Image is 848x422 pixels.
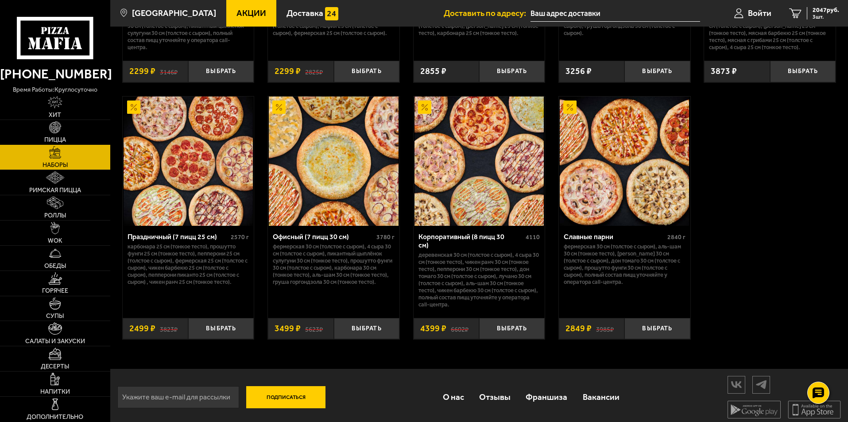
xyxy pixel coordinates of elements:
a: О нас [435,383,471,411]
s: 2825 ₽ [305,67,323,76]
span: 3780 г [376,233,395,241]
button: Выбрать [188,61,254,82]
button: Подписаться [246,386,326,408]
span: Горячее [42,288,68,294]
span: 3 шт. [813,14,839,19]
p: Фермерская 30 см (толстое с сыром), 4 сыра 30 см (толстое с сыром), Пикантный цыплёнок сулугуни 3... [273,243,395,286]
button: Выбрать [624,61,690,82]
img: Корпоративный (8 пицц 30 см) [414,97,544,226]
span: Салаты и закуски [25,338,85,345]
button: Выбрать [624,318,690,340]
span: 4399 ₽ [420,324,446,333]
a: Вакансии [575,383,627,411]
span: 2849 ₽ [565,324,592,333]
span: 4110 [526,233,540,241]
img: 15daf4d41897b9f0e9f617042186c801.svg [325,7,338,20]
span: Войти [748,9,771,17]
button: Выбрать [770,61,836,82]
span: Доставить по адресу: [444,9,530,17]
a: Отзывы [472,383,518,411]
img: Офисный (7 пицц 30 см) [269,97,398,226]
s: 3823 ₽ [160,324,178,333]
span: 2499 ₽ [129,324,155,333]
div: Корпоративный (8 пицц 30 см) [418,232,524,249]
p: Карбонара 30 см (толстое с сыром), Прошутто Фунги 30 см (толстое с сыром), [PERSON_NAME] 30 см (т... [128,8,249,51]
span: Супы [46,313,64,319]
img: Славные парни [560,97,689,226]
a: АкционныйОфисный (7 пицц 30 см) [268,97,399,226]
input: Ваш адрес доставки [530,5,700,22]
button: Выбрать [188,318,254,340]
span: 2855 ₽ [420,67,446,76]
span: 2047 руб. [813,7,839,13]
s: 6602 ₽ [451,324,469,333]
input: Укажите ваш e-mail для рассылки [117,386,239,408]
span: 2299 ₽ [275,67,301,76]
a: Франшиза [518,383,575,411]
p: Фермерская 30 см (толстое с сыром), Аль-Шам 30 см (тонкое тесто), [PERSON_NAME] 30 см (толстое с ... [564,243,685,286]
img: Акционный [418,101,431,114]
span: Обеды [44,263,66,269]
img: tg [753,377,770,392]
div: Славные парни [564,232,665,241]
span: Дополнительно [27,414,83,420]
div: Офисный (7 пицц 30 см) [273,232,374,241]
span: 2840 г [667,233,685,241]
span: Роллы [44,213,66,219]
span: 3256 ₽ [565,67,592,76]
span: Акции [236,9,266,17]
img: Праздничный (7 пицц 25 см) [124,97,253,226]
span: [GEOGRAPHIC_DATA] [132,9,216,17]
button: Выбрать [479,318,545,340]
s: 5623 ₽ [305,324,323,333]
button: Выбрать [479,61,545,82]
img: Акционный [563,101,577,114]
span: Наборы [43,162,68,168]
span: Пицца [44,137,66,143]
button: Выбрать [334,318,399,340]
img: Акционный [127,101,140,114]
button: Выбрать [334,61,399,82]
a: АкционныйПраздничный (7 пицц 25 см) [123,97,254,226]
span: 2570 г [231,233,249,241]
p: Чикен Ранч 25 см (толстое с сыром), Чикен Барбекю 25 см (толстое с сыром), Пепперони 25 см (толст... [709,8,831,51]
div: Праздничный (7 пицц 25 см) [128,232,229,241]
span: Римская пицца [29,187,81,194]
span: WOK [48,238,62,244]
span: 3873 ₽ [711,67,737,76]
span: 3499 ₽ [275,324,301,333]
span: Напитки [40,389,70,395]
a: АкционныйКорпоративный (8 пицц 30 см) [414,97,545,226]
img: vk [728,377,745,392]
img: Акционный [272,101,286,114]
span: Доставка [287,9,323,17]
span: Хит [49,112,61,118]
p: Деревенская 30 см (толстое с сыром), 4 сыра 30 см (тонкое тесто), Чикен Ранч 30 см (тонкое тесто)... [418,252,540,308]
p: Карбонара 25 см (тонкое тесто), Прошутто Фунги 25 см (тонкое тесто), Пепперони 25 см (толстое с с... [128,243,249,286]
s: 3146 ₽ [160,67,178,76]
s: 3985 ₽ [596,324,614,333]
a: АкционныйСлавные парни [559,97,690,226]
span: 2299 ₽ [129,67,155,76]
span: Десерты [41,364,69,370]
